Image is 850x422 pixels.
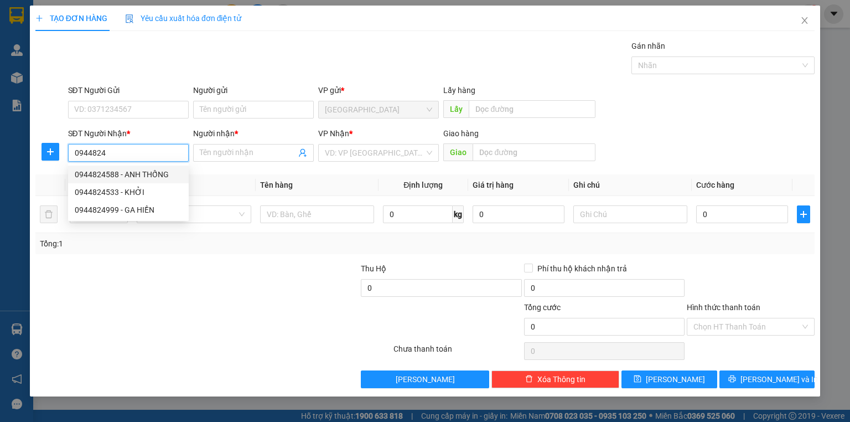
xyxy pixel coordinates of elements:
input: 0 [473,205,564,223]
div: 0944824999 - GA HIỀN [75,204,182,216]
span: Lấy [443,100,469,118]
div: Người nhận [193,127,314,140]
button: plus [42,143,59,161]
button: delete [40,205,58,223]
span: Cước hàng [696,181,734,189]
div: SĐT Người Gửi [68,84,189,96]
span: Tên hàng [260,181,293,189]
b: GỬI : [GEOGRAPHIC_DATA] [5,69,192,88]
span: [PERSON_NAME] và In [740,373,818,385]
div: 0944824999 - GA HIỀN [68,201,189,219]
span: phone [64,40,72,49]
b: Nhà Xe Hà My [64,7,147,21]
span: TẠO ĐƠN HÀNG [35,14,107,23]
button: printer[PERSON_NAME] và In [719,370,815,388]
span: plus [42,147,59,156]
span: VP Nhận [318,129,349,138]
span: environment [64,27,72,35]
span: printer [728,375,736,384]
span: Giá trị hàng [473,181,514,189]
button: deleteXóa Thông tin [491,370,619,388]
div: 0944824588 - ANH THỐNG [75,168,182,181]
span: Giao hàng [443,129,479,138]
button: Close [789,6,820,37]
div: Người gửi [193,84,314,96]
span: delete [525,375,533,384]
button: save[PERSON_NAME] [621,370,717,388]
span: close [800,16,809,25]
input: Dọc đường [473,143,595,161]
img: icon [125,14,134,23]
li: 995 [PERSON_NAME] [5,24,211,38]
span: Yêu cầu xuất hóa đơn điện tử [125,14,242,23]
span: Sài Gòn [325,101,432,118]
span: Phí thu hộ khách nhận trả [533,263,631,275]
span: Xóa Thông tin [537,373,585,385]
span: user-add [298,148,307,157]
button: [PERSON_NAME] [361,370,489,388]
input: Dọc đường [469,100,595,118]
label: Hình thức thanh toán [687,303,760,312]
div: Tổng: 1 [40,238,329,250]
input: VD: Bàn, Ghế [260,205,374,223]
th: Ghi chú [569,174,692,196]
div: SĐT Người Nhận [68,127,189,140]
span: kg [453,205,464,223]
span: [PERSON_NAME] [646,373,705,385]
span: Lấy hàng [443,86,475,95]
span: Định lượng [403,181,443,189]
span: plus [35,14,43,22]
span: Khác [143,206,244,223]
div: VP gửi [318,84,439,96]
span: [PERSON_NAME] [396,373,455,385]
div: 0944824588 - ANH THỐNG [68,166,189,183]
span: Thu Hộ [361,264,386,273]
button: plus [797,205,810,223]
div: 0944824533 - KHỞI [75,186,182,198]
span: save [634,375,641,384]
div: 0944824533 - KHỞI [68,183,189,201]
span: Tổng cước [524,303,561,312]
input: Ghi Chú [573,205,687,223]
span: Giao [443,143,473,161]
div: Chưa thanh toán [392,343,522,362]
label: Gán nhãn [631,42,665,50]
span: plus [797,210,810,219]
li: 0946 508 595 [5,38,211,52]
